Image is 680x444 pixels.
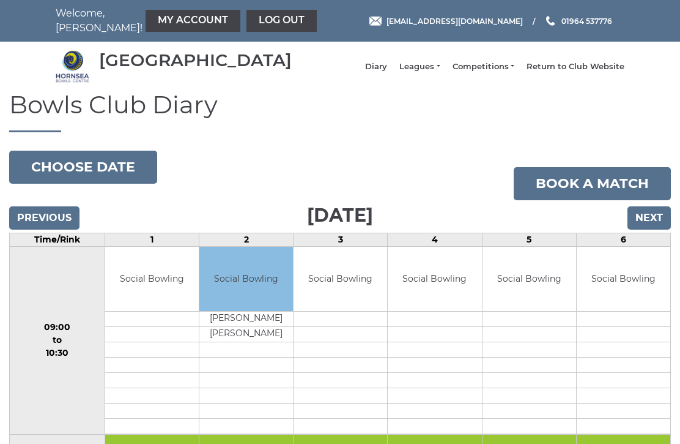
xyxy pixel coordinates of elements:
[544,15,612,27] a: Phone us 01964 537776
[482,247,576,311] td: Social Bowling
[365,61,387,72] a: Diary
[10,247,105,435] td: 09:00 to 10:30
[294,233,388,247] td: 3
[105,233,199,247] td: 1
[627,206,671,230] input: Next
[399,61,440,72] a: Leagues
[56,6,282,36] nav: Welcome, [PERSON_NAME]!
[369,17,382,26] img: Email
[146,10,240,32] a: My Account
[56,50,89,83] img: Hornsea Bowls Centre
[576,233,670,247] td: 6
[10,233,105,247] td: Time/Rink
[9,206,79,230] input: Previous
[294,247,387,311] td: Social Bowling
[514,167,671,200] a: Book a match
[577,247,670,311] td: Social Bowling
[99,51,292,70] div: [GEOGRAPHIC_DATA]
[199,247,293,311] td: Social Bowling
[199,326,293,342] td: [PERSON_NAME]
[9,91,671,132] h1: Bowls Club Diary
[105,247,199,311] td: Social Bowling
[388,247,481,311] td: Social Bowling
[199,233,293,247] td: 2
[369,15,523,27] a: Email [EMAIL_ADDRESS][DOMAIN_NAME]
[388,233,482,247] td: 4
[561,16,612,25] span: 01964 537776
[546,16,555,26] img: Phone us
[199,311,293,326] td: [PERSON_NAME]
[9,151,157,184] button: Choose date
[482,233,576,247] td: 5
[386,16,523,25] span: [EMAIL_ADDRESS][DOMAIN_NAME]
[453,61,514,72] a: Competitions
[527,61,624,72] a: Return to Club Website
[246,10,317,32] a: Log out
